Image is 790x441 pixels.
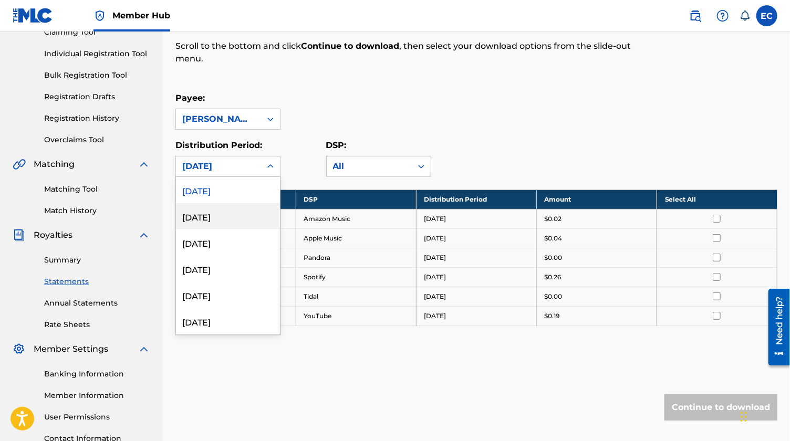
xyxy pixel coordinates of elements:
div: User Menu [756,5,777,26]
div: [DATE] [176,282,280,308]
td: Spotify [296,267,416,287]
img: expand [138,229,150,241]
td: [DATE] [416,287,536,306]
img: Top Rightsholder [93,9,106,22]
a: Statements [44,276,150,287]
a: Overclaims Tool [44,134,150,145]
p: $0.04 [545,234,563,243]
label: Payee: [175,93,205,103]
td: [DATE] [416,306,536,325]
a: Rate Sheets [44,319,150,330]
td: [DATE] [416,248,536,267]
p: $0.26 [545,272,562,282]
iframe: Chat Widget [737,391,790,441]
td: [DATE] [416,209,536,228]
td: [DATE] [416,267,536,287]
div: [PERSON_NAME] [182,113,255,125]
a: Match History [44,205,150,216]
td: Amazon Music [296,209,416,228]
label: Distribution Period: [175,140,262,150]
strong: Continue to download [301,41,399,51]
td: [DATE] [416,228,536,248]
td: Pandora [296,248,416,267]
a: Claiming Tool [44,27,150,38]
img: Member Settings [13,343,25,355]
th: Amount [536,190,657,209]
a: Annual Statements [44,298,150,309]
span: Matching [34,158,75,171]
td: YouTube [296,306,416,325]
div: [DATE] [176,229,280,256]
img: expand [138,343,150,355]
a: Bulk Registration Tool [44,70,150,81]
label: DSP: [326,140,347,150]
a: Matching Tool [44,184,150,195]
img: Royalties [13,229,25,241]
a: Member Information [44,390,150,401]
td: Tidal [296,287,416,306]
p: $0.00 [545,253,563,262]
div: [DATE] [176,256,280,282]
p: Scroll to the bottom and click , then select your download options from the slide-out menu. [175,40,639,65]
img: search [689,9,702,22]
img: help [716,9,729,22]
div: [DATE] [176,308,280,334]
span: Member Hub [112,9,170,22]
a: Individual Registration Tool [44,48,150,59]
th: Distribution Period [416,190,536,209]
img: MLC Logo [13,8,53,23]
div: [DATE] [176,177,280,203]
iframe: Resource Center [761,285,790,370]
div: Help [712,5,733,26]
div: All [333,160,406,173]
img: expand [138,158,150,171]
img: Matching [13,158,26,171]
div: [DATE] [176,203,280,229]
a: Summary [44,255,150,266]
p: $0.00 [545,292,563,301]
a: Public Search [685,5,706,26]
th: Select All [657,190,777,209]
div: Notifications [740,10,750,21]
div: Drag [741,401,747,433]
th: DSP [296,190,416,209]
td: Apple Music [296,228,416,248]
a: Banking Information [44,369,150,380]
p: $0.19 [545,311,560,321]
a: User Permissions [44,412,150,423]
span: Royalties [34,229,72,241]
span: Member Settings [34,343,108,355]
p: $0.02 [545,214,562,224]
a: Registration Drafts [44,91,150,102]
div: [DATE] [182,160,255,173]
a: Registration History [44,113,150,124]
